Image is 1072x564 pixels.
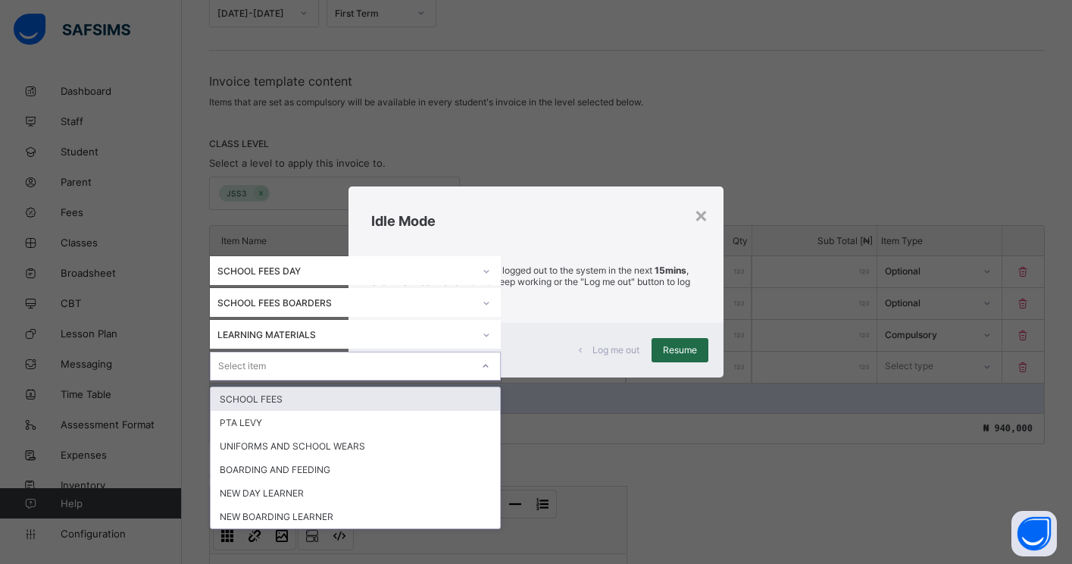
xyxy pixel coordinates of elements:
div: LEARNING MATERIALS [217,328,473,340]
span: Log me out [592,344,639,356]
div: PTA LEVY [211,411,500,434]
h2: Idle Mode [371,213,701,229]
div: × [694,202,708,227]
div: BOARDING AND FEEDING [211,458,500,481]
span: Resume [663,344,697,356]
div: UNIFORMS AND SCHOOL WEARS [211,434,500,458]
div: SCHOOL FEES DAY [217,265,473,276]
div: NEW BOARDING LEARNER [211,505,500,528]
div: SCHOOL FEES [211,387,500,411]
div: Select item [218,352,266,381]
strong: 15mins [655,265,686,276]
button: Open asap [1011,511,1057,556]
p: Due to inactivity you would be logged out to the system in the next , click the "Resume" button t... [371,265,701,299]
div: NEW DAY LEARNER [211,481,500,505]
div: SCHOOL FEES BOARDERS [217,296,473,308]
